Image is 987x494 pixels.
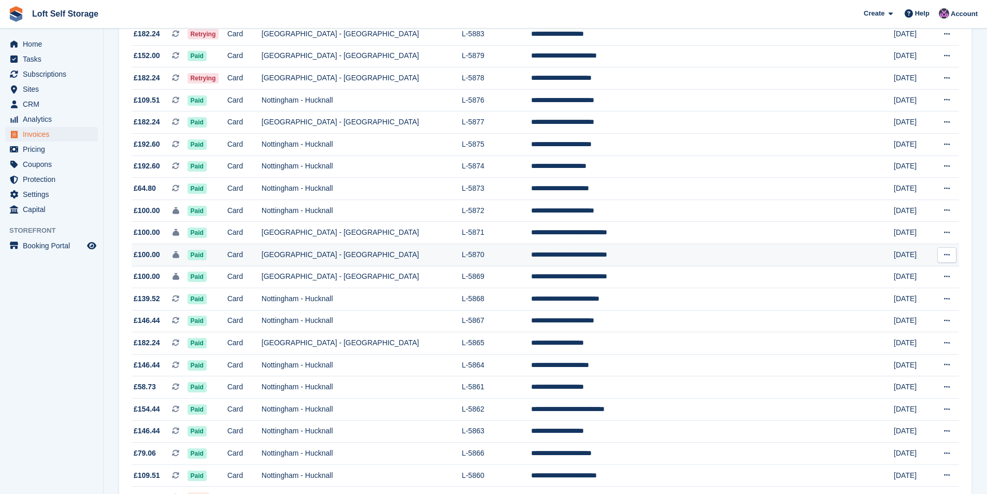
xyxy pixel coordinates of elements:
[894,89,932,111] td: [DATE]
[188,272,207,282] span: Paid
[894,376,932,399] td: [DATE]
[134,293,160,304] span: £139.52
[894,288,932,310] td: [DATE]
[262,200,462,222] td: Nottingham - Hucknall
[134,337,160,348] span: £182.24
[28,5,103,22] a: Loft Self Storage
[5,112,98,126] a: menu
[23,112,85,126] span: Analytics
[227,354,262,376] td: Card
[134,73,160,83] span: £182.24
[462,332,531,355] td: L-5865
[462,67,531,90] td: L-5878
[188,95,207,106] span: Paid
[188,73,219,83] span: Retrying
[915,8,929,19] span: Help
[262,23,462,45] td: [GEOGRAPHIC_DATA] - [GEOGRAPHIC_DATA]
[227,222,262,244] td: Card
[134,183,156,194] span: £64.80
[134,29,160,39] span: £182.24
[5,202,98,217] a: menu
[188,250,207,260] span: Paid
[894,354,932,376] td: [DATE]
[262,420,462,443] td: Nottingham - Hucknall
[23,142,85,157] span: Pricing
[5,82,98,96] a: menu
[5,238,98,253] a: menu
[134,161,160,172] span: £192.60
[864,8,884,19] span: Create
[227,399,262,421] td: Card
[5,127,98,142] a: menu
[894,133,932,156] td: [DATE]
[262,222,462,244] td: [GEOGRAPHIC_DATA] - [GEOGRAPHIC_DATA]
[134,205,160,216] span: £100.00
[262,133,462,156] td: Nottingham - Hucknall
[188,471,207,481] span: Paid
[134,315,160,326] span: £146.44
[85,239,98,252] a: Preview store
[894,111,932,134] td: [DATE]
[23,238,85,253] span: Booking Portal
[462,420,531,443] td: L-5863
[894,200,932,222] td: [DATE]
[227,156,262,178] td: Card
[227,464,262,487] td: Card
[262,178,462,200] td: Nottingham - Hucknall
[23,67,85,81] span: Subscriptions
[188,294,207,304] span: Paid
[262,443,462,465] td: Nottingham - Hucknall
[939,8,949,19] img: Amy Wright
[462,45,531,67] td: L-5879
[23,187,85,202] span: Settings
[262,156,462,178] td: Nottingham - Hucknall
[462,178,531,200] td: L-5873
[23,127,85,142] span: Invoices
[262,310,462,332] td: Nottingham - Hucknall
[894,266,932,288] td: [DATE]
[462,156,531,178] td: L-5874
[23,172,85,187] span: Protection
[462,23,531,45] td: L-5883
[894,23,932,45] td: [DATE]
[227,310,262,332] td: Card
[5,67,98,81] a: menu
[462,200,531,222] td: L-5872
[462,354,531,376] td: L-5864
[227,244,262,266] td: Card
[262,111,462,134] td: [GEOGRAPHIC_DATA] - [GEOGRAPHIC_DATA]
[5,172,98,187] a: menu
[227,89,262,111] td: Card
[262,67,462,90] td: [GEOGRAPHIC_DATA] - [GEOGRAPHIC_DATA]
[462,310,531,332] td: L-5867
[227,376,262,399] td: Card
[134,249,160,260] span: £100.00
[134,271,160,282] span: £100.00
[188,29,219,39] span: Retrying
[188,338,207,348] span: Paid
[134,95,160,106] span: £109.51
[462,443,531,465] td: L-5866
[262,354,462,376] td: Nottingham - Hucknall
[262,464,462,487] td: Nottingham - Hucknall
[188,206,207,216] span: Paid
[134,117,160,128] span: £182.24
[134,227,160,238] span: £100.00
[262,244,462,266] td: [GEOGRAPHIC_DATA] - [GEOGRAPHIC_DATA]
[894,420,932,443] td: [DATE]
[227,266,262,288] td: Card
[262,266,462,288] td: [GEOGRAPHIC_DATA] - [GEOGRAPHIC_DATA]
[462,266,531,288] td: L-5869
[134,448,156,459] span: £79.06
[894,222,932,244] td: [DATE]
[8,6,24,22] img: stora-icon-8386f47178a22dfd0bd8f6a31ec36ba5ce8667c1dd55bd0f319d3a0aa187defe.svg
[894,244,932,266] td: [DATE]
[5,52,98,66] a: menu
[188,117,207,128] span: Paid
[227,332,262,355] td: Card
[5,142,98,157] a: menu
[227,111,262,134] td: Card
[262,399,462,421] td: Nottingham - Hucknall
[188,448,207,459] span: Paid
[188,228,207,238] span: Paid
